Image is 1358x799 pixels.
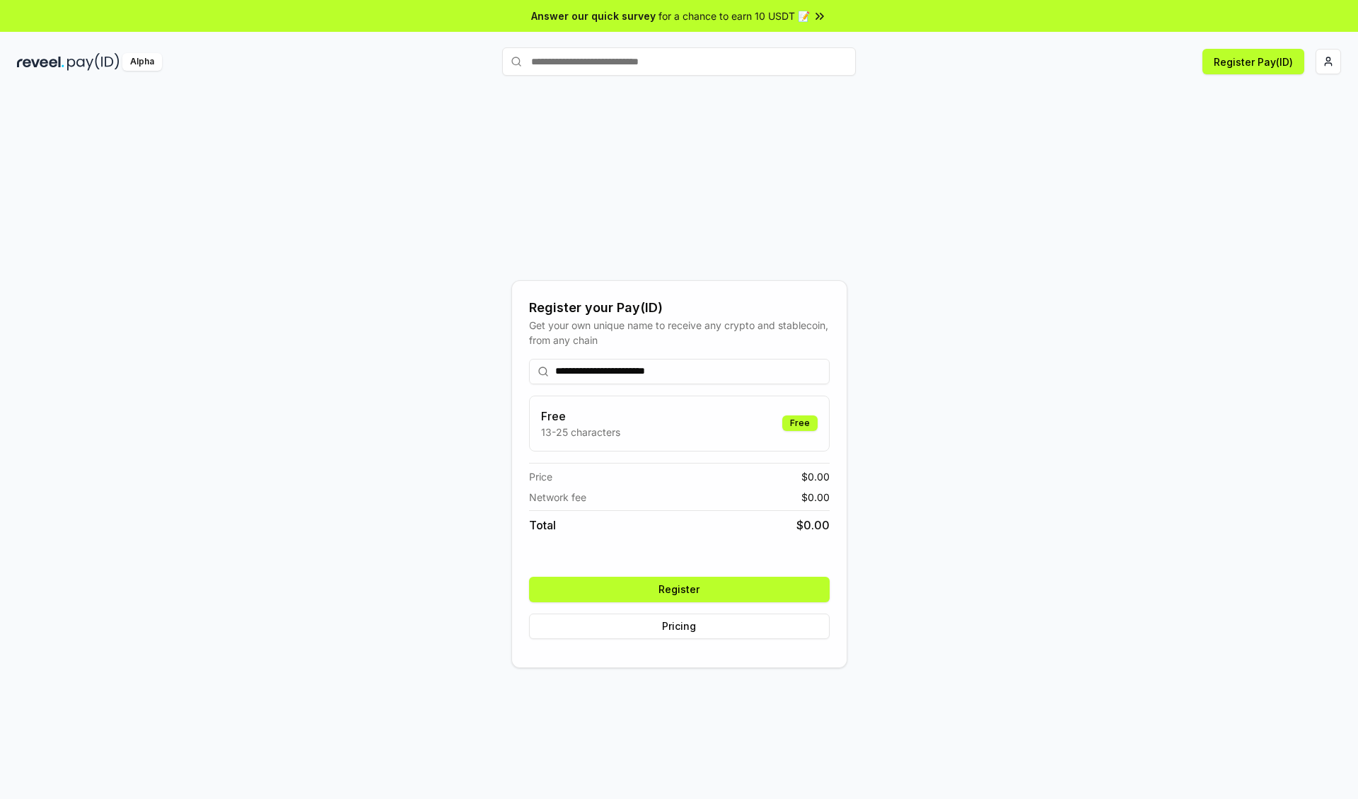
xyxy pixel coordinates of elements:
[17,53,64,71] img: reveel_dark
[529,614,830,639] button: Pricing
[801,469,830,484] span: $ 0.00
[529,298,830,318] div: Register your Pay(ID)
[531,8,656,23] span: Answer our quick survey
[529,490,586,505] span: Network fee
[529,469,552,484] span: Price
[529,517,556,534] span: Total
[529,318,830,347] div: Get your own unique name to receive any crypto and stablecoin, from any chain
[529,577,830,602] button: Register
[541,425,620,439] p: 13-25 characters
[658,8,810,23] span: for a chance to earn 10 USDT 📝
[801,490,830,505] span: $ 0.00
[1202,49,1304,74] button: Register Pay(ID)
[541,408,620,425] h3: Free
[782,415,818,431] div: Free
[122,53,162,71] div: Alpha
[67,53,120,71] img: pay_id
[796,517,830,534] span: $ 0.00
